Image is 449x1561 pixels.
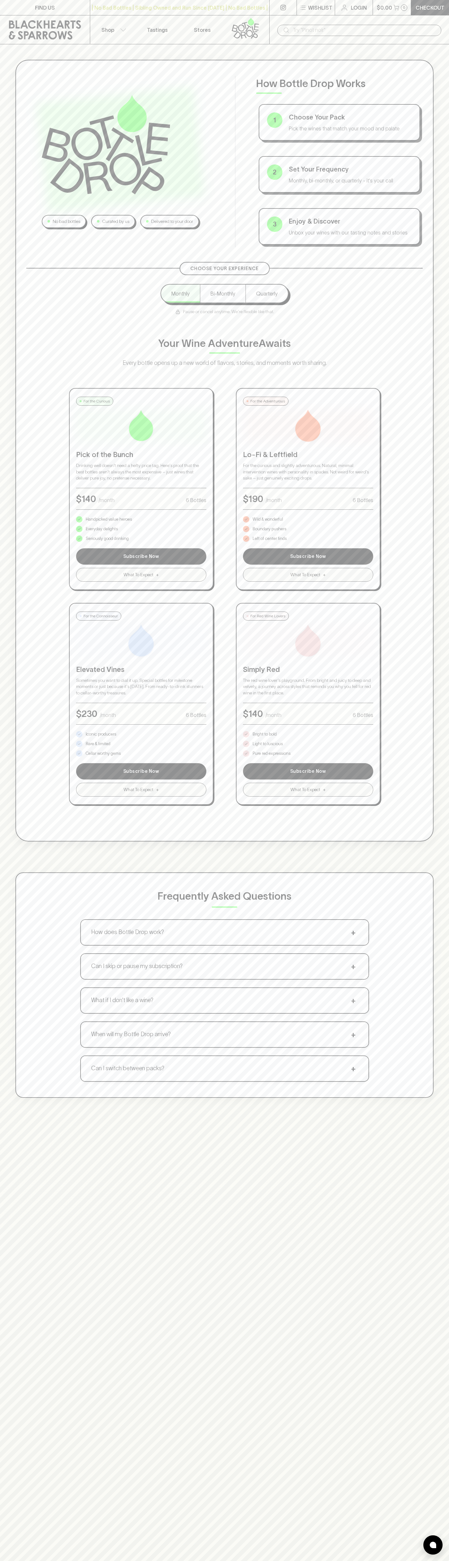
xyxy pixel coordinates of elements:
p: Lo-Fi & Leftfield [243,449,373,460]
p: Left of center finds [253,535,287,542]
span: + [156,571,159,578]
p: Pick the wines that match your mood and palate [289,125,412,132]
p: /month [99,496,115,504]
p: 6 Bottles [353,496,373,504]
div: 3 [267,216,282,232]
span: + [349,1030,358,1039]
p: Drinking well doesn't need a hefty price tag. Here's proof that the best bottles aren't always th... [76,463,206,481]
p: Pure red expressions [253,750,290,757]
p: Monthly, bi-monthly, or quarterly - it's your call [289,177,412,184]
p: The red wine lover's playground. From bright and juicy to deep and velvety, a journey across styl... [243,677,373,696]
span: What To Expect [290,786,320,793]
p: Shop [101,26,114,34]
p: Stores [194,26,211,34]
p: 6 Bottles [186,711,206,719]
img: Pick of the Bunch [125,410,157,442]
p: Checkout [416,4,445,12]
p: Delivered to your door [151,218,193,225]
p: Choose Your Experience [190,265,259,272]
p: Choose Your Pack [289,112,412,122]
p: Elevated Vines [76,664,206,675]
p: When will my Bottle Drop arrive? [91,1030,171,1039]
p: $ 140 [243,707,263,720]
button: Can I switch between packs?+ [81,1056,368,1081]
p: Light to luscious [253,741,283,747]
p: No bad bottles [53,218,80,225]
button: Bi-Monthly [200,285,246,303]
p: Unbox your wines with our tasting notes and stories [289,229,412,236]
span: + [323,571,326,578]
p: 6 Bottles [186,496,206,504]
button: Shop [90,15,135,44]
p: For Red Wine Lovers [250,613,285,619]
p: Sometimes you want to dial it up. Special bottles for milestone moments or just because it's [DAT... [76,677,206,696]
p: For the curious and slightly adventurous. Natural, minimal intervention wines with personality in... [243,463,373,481]
span: + [323,786,326,793]
p: What if I don't like a wine? [91,996,153,1005]
div: 2 [267,164,282,180]
span: What To Expect [290,571,320,578]
p: Set Your Frequency [289,164,412,174]
p: Pick of the Bunch [76,449,206,460]
p: Rare & limited [86,741,110,747]
img: bubble-icon [430,1542,436,1548]
p: Can I skip or pause my subscription? [91,962,183,971]
button: Monthly [161,285,200,303]
button: When will my Bottle Drop arrive?+ [81,1022,368,1047]
span: + [156,786,159,793]
p: Wishlist [308,4,332,12]
span: What To Expect [124,571,153,578]
a: Tastings [135,15,180,44]
a: Stores [180,15,225,44]
p: Simply Red [243,664,373,675]
p: $ 140 [76,492,96,506]
p: Handpicked value heroes [86,516,132,523]
p: Curated by us [102,218,129,225]
p: Enjoy & Discover [289,216,412,226]
p: How Bottle Drop Works [256,76,423,91]
p: $0.00 [377,4,392,12]
p: For the Connoisseur [83,613,118,619]
p: FIND US [35,4,55,12]
input: Try "Pinot noir" [293,25,436,35]
p: $ 230 [76,707,97,720]
button: What To Expect+ [76,568,206,582]
span: + [349,996,358,1005]
button: Subscribe Now [243,548,373,565]
p: Every bottle opens up a new world of flavors, stories, and moments worth sharing. [96,359,353,367]
p: /month [266,496,282,504]
p: Seriously good drinking [86,535,129,542]
p: /month [100,711,116,719]
p: /month [265,711,281,719]
button: What To Expect+ [76,783,206,797]
p: Can I switch between packs? [91,1064,164,1073]
p: Your Wine Adventure [158,336,291,351]
div: 1 [267,112,282,128]
img: Lo-Fi & Leftfield [292,410,324,442]
span: What To Expect [124,786,153,793]
p: For the Adventurous [250,398,285,404]
button: Subscribe Now [76,548,206,565]
p: Everyday delights [86,526,118,532]
p: 0 [403,6,405,9]
button: What if I don't like a wine?+ [81,988,368,1013]
img: Simply Red [292,624,324,657]
span: + [349,962,358,971]
button: Subscribe Now [243,763,373,780]
p: $ 190 [243,492,263,506]
p: Login [351,4,367,12]
p: Wild & wonderful [253,516,283,523]
p: How does Bottle Drop work? [91,928,164,937]
button: What To Expect+ [243,568,373,582]
button: Subscribe Now [76,763,206,780]
button: What To Expect+ [243,783,373,797]
span: + [349,928,358,937]
span: + [349,1064,358,1073]
button: How does Bottle Drop work?+ [81,920,368,945]
button: Can I skip or pause my subscription?+ [81,954,368,979]
p: 6 Bottles [353,711,373,719]
span: Awaits [259,338,291,349]
p: Pause or cancel anytime. We're flexible like that. [175,308,274,315]
button: Quarterly [246,285,288,303]
p: Cellar worthy gems [86,750,121,757]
